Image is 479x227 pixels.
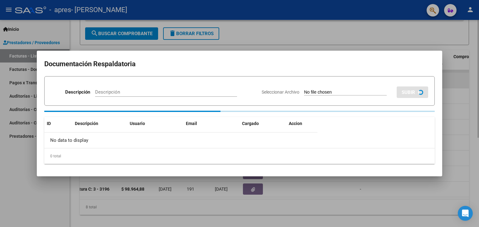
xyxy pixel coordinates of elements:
span: Accion [289,121,302,126]
span: Email [186,121,197,126]
div: 0 total [44,148,435,164]
div: Open Intercom Messenger [458,206,473,221]
div: No data to display [44,132,317,148]
datatable-header-cell: Cargado [239,117,286,130]
p: Descripción [65,89,90,96]
span: SUBIR [402,90,415,95]
datatable-header-cell: Descripción [72,117,127,130]
button: SUBIR [397,86,428,98]
datatable-header-cell: Usuario [127,117,183,130]
span: Usuario [130,121,145,126]
datatable-header-cell: Email [183,117,239,130]
span: Seleccionar Archivo [262,90,299,95]
span: ID [47,121,51,126]
span: Cargado [242,121,259,126]
datatable-header-cell: Accion [286,117,317,130]
h2: Documentación Respaldatoria [44,58,435,70]
span: Descripción [75,121,98,126]
datatable-header-cell: ID [44,117,72,130]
